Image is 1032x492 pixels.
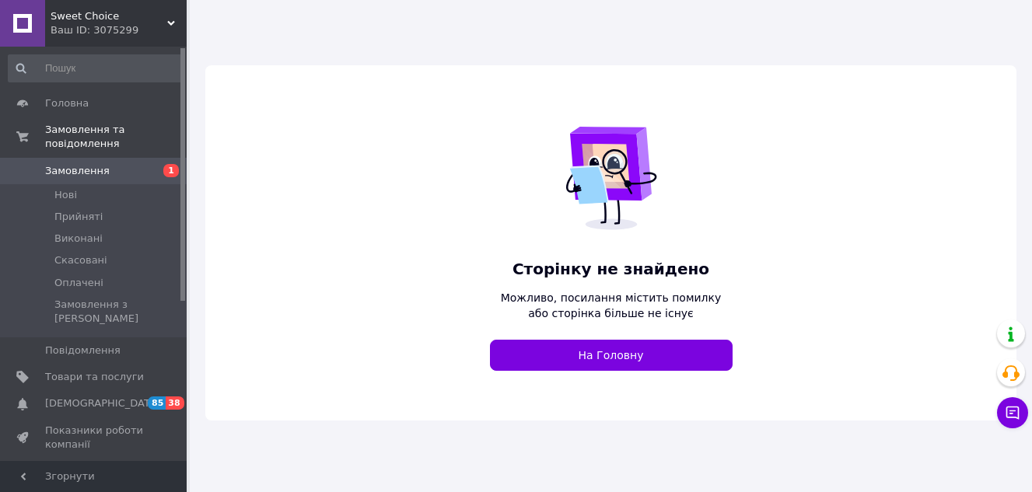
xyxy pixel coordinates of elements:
[8,54,184,82] input: Пошук
[163,164,179,177] span: 1
[45,123,187,151] span: Замовлення та повідомлення
[45,344,121,358] span: Повідомлення
[997,397,1028,428] button: Чат з покупцем
[54,232,103,246] span: Виконані
[490,258,733,281] span: Сторінку не знайдено
[166,396,184,410] span: 38
[490,340,733,371] a: На Головну
[45,164,110,178] span: Замовлення
[51,23,187,37] div: Ваш ID: 3075299
[148,396,166,410] span: 85
[45,96,89,110] span: Головна
[54,276,103,290] span: Оплачені
[54,188,77,202] span: Нові
[45,370,144,384] span: Товари та послуги
[54,253,107,267] span: Скасовані
[45,424,144,452] span: Показники роботи компанії
[54,210,103,224] span: Прийняті
[54,298,182,326] span: Замовлення з [PERSON_NAME]
[51,9,167,23] span: Sweet Choice
[490,290,733,321] span: Можливо, посилання містить помилку або сторінка більше не існує
[45,396,160,410] span: [DEMOGRAPHIC_DATA]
